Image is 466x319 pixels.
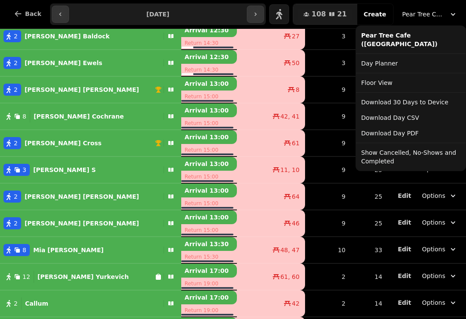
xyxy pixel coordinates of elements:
span: Pear Tree Cafe ([GEOGRAPHIC_DATA]) [402,10,445,19]
button: Download Day CSV [358,110,464,125]
button: Download Day PDF [358,125,464,141]
a: Floor View [358,75,464,91]
button: Download 30 Days to Device [358,94,464,110]
button: Pear Tree Cafe ([GEOGRAPHIC_DATA]) [397,6,463,22]
button: Show Cancelled, No-Shows and Completed [358,145,464,169]
div: Pear Tree Cafe ([GEOGRAPHIC_DATA]) [356,25,466,171]
div: Pear Tree Cafe ([GEOGRAPHIC_DATA]) [358,28,464,52]
a: Day Planner [358,56,464,71]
